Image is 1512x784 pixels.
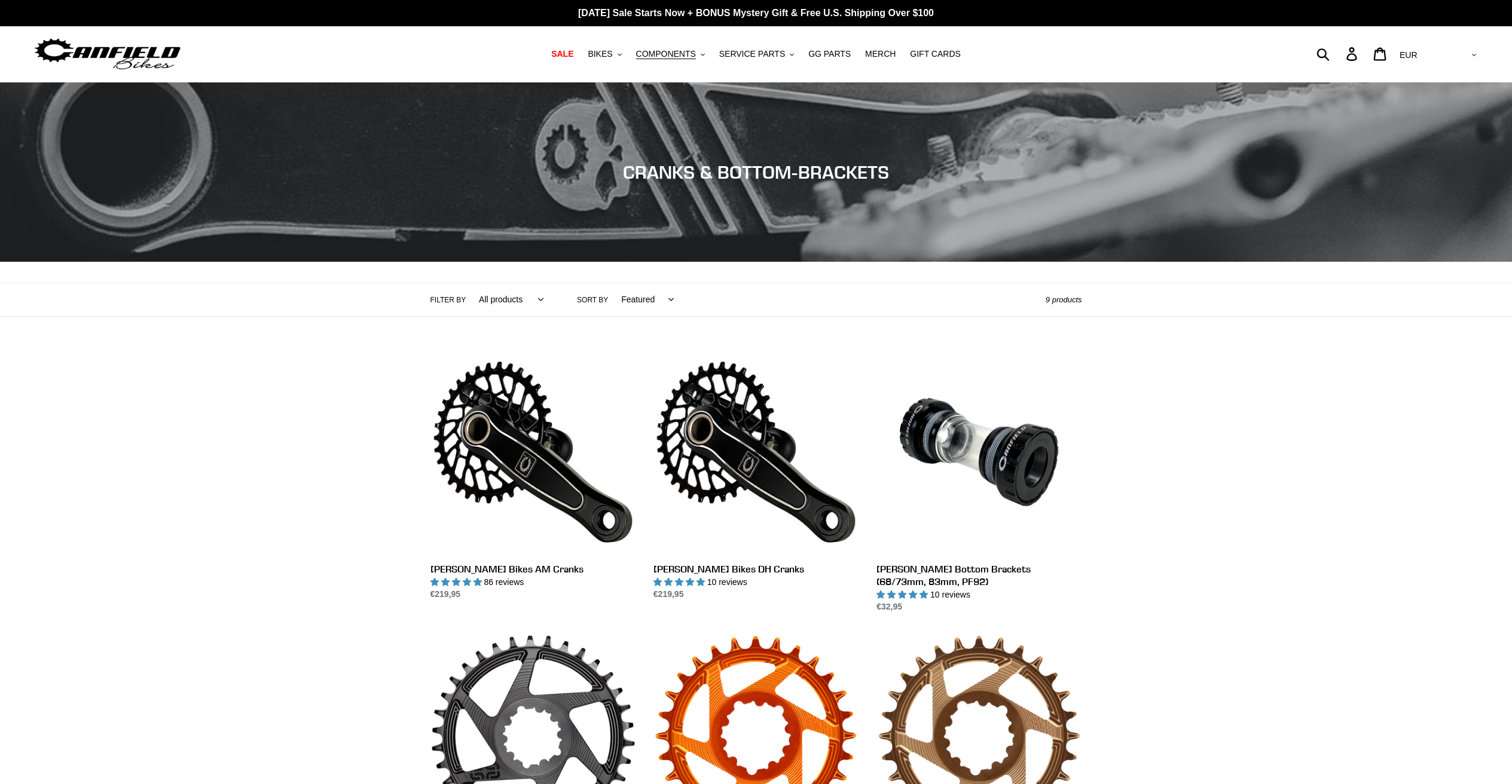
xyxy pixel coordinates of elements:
[588,49,612,59] span: BIKES
[551,49,573,59] span: SALE
[1323,41,1354,67] input: Search
[630,46,711,62] button: COMPONENTS
[33,35,182,73] img: Canfield Bikes
[545,46,579,62] a: SALE
[623,161,889,183] span: CRANKS & BOTTOM-BRACKETS
[430,295,466,305] label: Filter by
[582,46,627,62] button: BIKES
[636,49,696,59] span: COMPONENTS
[802,46,857,62] a: GG PARTS
[910,49,961,59] span: GIFT CARDS
[865,49,896,59] span: MERCH
[1046,295,1082,304] span: 9 products
[713,46,800,62] button: SERVICE PARTS
[859,46,902,62] a: MERCH
[719,49,785,59] span: SERVICE PARTS
[904,46,967,62] a: GIFT CARDS
[808,49,851,59] span: GG PARTS
[577,295,608,305] label: Sort by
